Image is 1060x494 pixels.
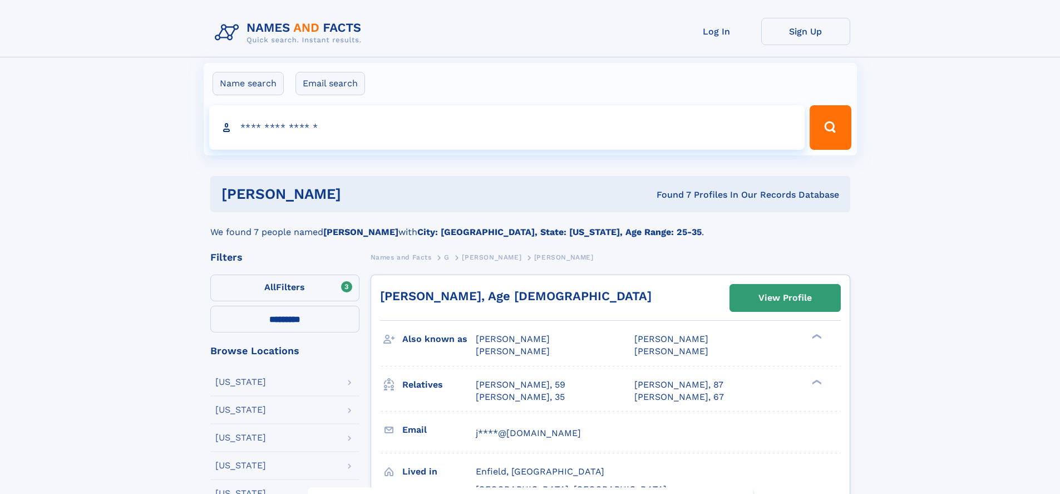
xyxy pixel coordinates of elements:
b: [PERSON_NAME] [323,227,398,237]
div: [US_STATE] [215,405,266,414]
span: [PERSON_NAME] [534,253,594,261]
span: [PERSON_NAME] [634,334,708,344]
div: Browse Locations [210,346,359,356]
a: Sign Up [761,18,850,45]
label: Name search [213,72,284,95]
div: [US_STATE] [215,461,266,470]
span: All [264,282,276,292]
div: ❯ [809,333,822,340]
a: G [444,250,450,264]
div: [US_STATE] [215,378,266,387]
span: [PERSON_NAME] [634,346,708,356]
a: Names and Facts [371,250,432,264]
input: search input [209,105,805,150]
div: Found 7 Profiles In Our Records Database [499,189,839,201]
div: ❯ [809,378,822,385]
a: [PERSON_NAME], 67 [634,391,724,403]
span: Enfield, [GEOGRAPHIC_DATA] [476,466,604,477]
button: Search Button [810,105,851,150]
a: [PERSON_NAME], 59 [476,379,565,391]
a: Log In [672,18,761,45]
span: [PERSON_NAME] [476,334,550,344]
span: [PERSON_NAME] [476,346,550,356]
label: Filters [210,275,359,301]
a: [PERSON_NAME], 35 [476,391,565,403]
a: [PERSON_NAME], Age [DEMOGRAPHIC_DATA] [380,289,652,303]
div: Filters [210,252,359,262]
span: [PERSON_NAME] [462,253,521,261]
h3: Lived in [402,462,476,481]
span: G [444,253,450,261]
a: View Profile [730,285,840,311]
div: [US_STATE] [215,433,266,442]
b: City: [GEOGRAPHIC_DATA], State: [US_STATE], Age Range: 25-35 [417,227,702,237]
h3: Email [402,420,476,439]
label: Email search [295,72,365,95]
a: [PERSON_NAME], 87 [634,379,723,391]
div: We found 7 people named with . [210,212,850,239]
h3: Relatives [402,375,476,394]
h3: Also known as [402,330,476,349]
img: Logo Names and Facts [210,18,371,48]
div: View Profile [758,285,812,311]
a: [PERSON_NAME] [462,250,521,264]
h1: [PERSON_NAME] [221,187,499,201]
